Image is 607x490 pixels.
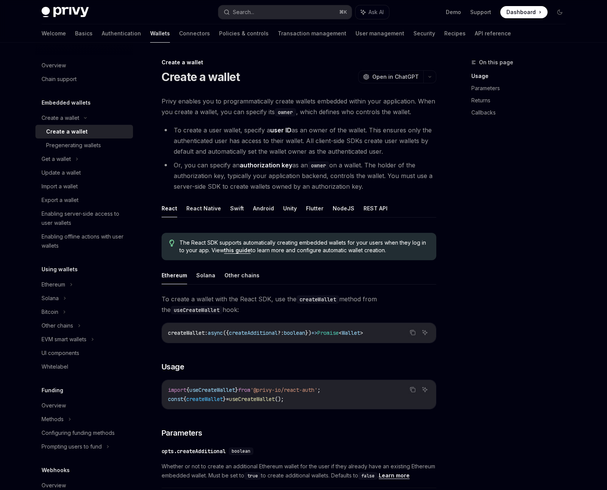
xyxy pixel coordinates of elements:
button: React Native [186,199,221,217]
a: API reference [475,24,511,43]
a: Welcome [42,24,66,43]
div: Configuring funding methods [42,428,115,437]
a: Demo [446,8,461,16]
a: Returns [471,94,572,107]
div: Solana [42,294,59,303]
span: < [339,329,342,336]
div: Create a wallet [42,113,79,123]
a: Policies & controls [219,24,269,43]
a: Authentication [102,24,141,43]
code: owner [275,108,296,116]
span: Parameters [162,428,202,438]
div: Prompting users to fund [42,442,102,451]
a: Configuring funding methods [35,426,133,440]
span: To create a wallet with the React SDK, use the method from the hook: [162,294,436,315]
button: Ethereum [162,266,187,284]
div: Create a wallet [46,127,88,136]
button: REST API [364,199,388,217]
button: Ask AI [356,5,389,19]
span: Whether or not to create an additional Ethereum wallet for the user if they already have an exist... [162,462,436,480]
span: boolean [232,448,250,454]
span: The React SDK supports automatically creating embedded wallets for your users when they log in to... [179,239,428,254]
a: Dashboard [500,6,548,18]
span: (); [275,396,284,402]
a: Import a wallet [35,180,133,193]
span: createAdditional [229,329,278,336]
a: Callbacks [471,107,572,119]
a: Enabling offline actions with user wallets [35,230,133,253]
div: Overview [42,481,66,490]
a: Transaction management [278,24,346,43]
span: async [208,329,223,336]
div: Ethereum [42,280,65,289]
span: const [168,396,183,402]
span: ?: [278,329,284,336]
span: Promise [317,329,339,336]
span: > [360,329,363,336]
a: Create a wallet [35,125,133,138]
a: UI components [35,346,133,360]
button: Unity [283,199,297,217]
span: createWallet [168,329,205,336]
span: Usage [162,361,184,372]
span: createWallet [186,396,223,402]
button: Other chains [224,266,259,284]
button: Toggle dark mode [554,6,566,18]
span: boolean [284,329,305,336]
code: useCreateWallet [171,306,223,314]
span: useCreateWallet [189,387,235,393]
a: Recipes [444,24,466,43]
code: owner [308,161,329,170]
div: Search... [233,8,254,17]
a: Wallets [150,24,170,43]
a: Learn more [379,472,410,479]
div: Export a wallet [42,196,78,205]
button: React [162,199,177,217]
button: Open in ChatGPT [358,70,423,83]
button: Swift [230,199,244,217]
a: Overview [35,399,133,412]
button: Search...⌘K [218,5,352,19]
button: NodeJS [333,199,354,217]
div: Other chains [42,321,73,330]
span: Ask AI [368,8,384,16]
h5: Funding [42,386,63,395]
a: this guide [224,247,251,254]
span: Dashboard [506,8,536,16]
button: Solana [196,266,215,284]
a: Pregenerating wallets [35,138,133,152]
h5: Embedded wallets [42,98,91,107]
div: Create a wallet [162,59,436,66]
span: from [238,387,250,393]
span: On this page [479,58,513,67]
a: User management [356,24,404,43]
span: { [186,387,189,393]
code: false [358,472,378,480]
span: Open in ChatGPT [372,73,419,81]
li: Or, you can specify an as an on a wallet. The holder of the authorization key, typically your app... [162,160,436,192]
span: ⌘ K [339,9,347,15]
div: Overview [42,401,66,410]
button: Copy the contents from the code block [408,328,418,337]
div: Chain support [42,75,77,84]
div: Enabling server-side access to user wallets [42,209,128,228]
div: Bitcoin [42,307,58,317]
strong: user ID [270,126,291,134]
a: Chain support [35,72,133,86]
span: Privy enables you to programmatically create wallets embedded within your application. When you c... [162,96,436,117]
button: Ask AI [420,328,430,337]
span: '@privy-io/react-auth' [250,387,317,393]
a: Support [470,8,491,16]
div: Update a wallet [42,168,81,177]
span: ; [317,387,320,393]
a: Basics [75,24,93,43]
img: dark logo [42,7,89,17]
span: = [226,396,229,402]
strong: authorization key [240,161,292,169]
span: import [168,387,186,393]
a: Security [413,24,435,43]
span: } [235,387,238,393]
div: Pregenerating wallets [46,141,101,150]
div: opts.createAdditional [162,447,226,455]
button: Flutter [306,199,324,217]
